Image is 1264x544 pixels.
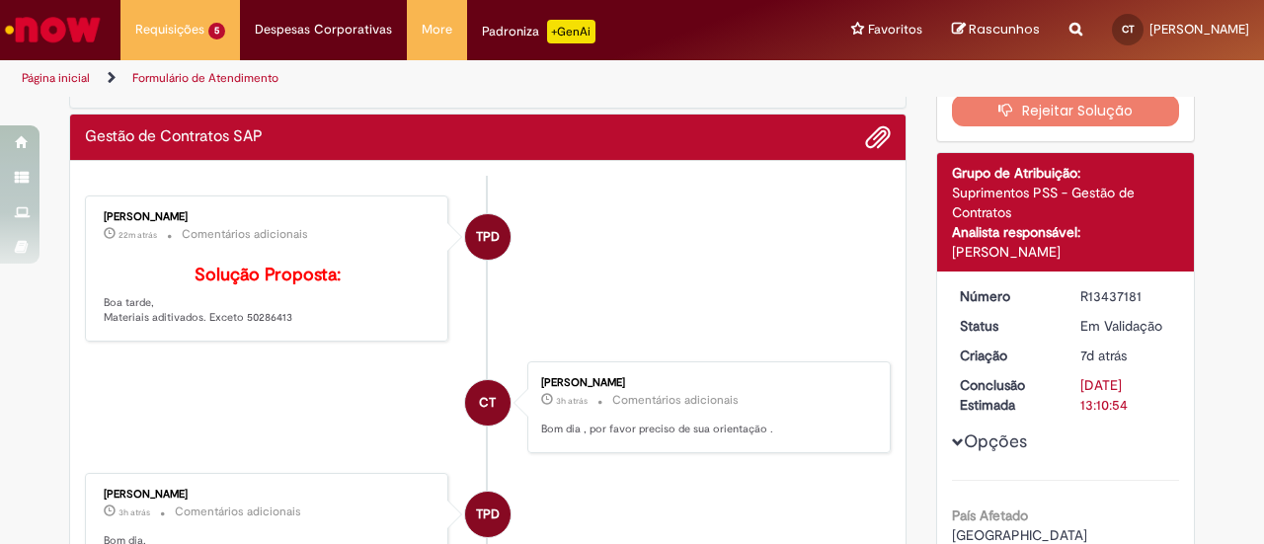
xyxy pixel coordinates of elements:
[1122,23,1135,36] span: CT
[22,70,90,86] a: Página inicial
[465,214,511,260] div: Thiago Pacheco Do Nascimento
[1080,347,1127,364] span: 7d atrás
[476,213,500,261] span: TPD
[476,491,500,538] span: TPD
[547,20,595,43] p: +GenAi
[612,392,739,409] small: Comentários adicionais
[945,316,1066,336] dt: Status
[422,20,452,39] span: More
[952,506,1028,524] b: País Afetado
[952,222,1180,242] div: Analista responsável:
[208,23,225,39] span: 5
[118,229,157,241] span: 22m atrás
[118,506,150,518] time: 28/08/2025 10:00:39
[541,377,870,389] div: [PERSON_NAME]
[132,70,278,86] a: Formulário de Atendimento
[479,379,496,427] span: CT
[118,506,150,518] span: 3h atrás
[1149,21,1249,38] span: [PERSON_NAME]
[556,395,588,407] time: 28/08/2025 10:16:51
[135,20,204,39] span: Requisições
[865,124,891,150] button: Adicionar anexos
[482,20,595,43] div: Padroniza
[182,226,308,243] small: Comentários adicionais
[104,266,433,326] p: Boa tarde, Materiais aditivados. Exceto 50286413
[945,375,1066,415] dt: Conclusão Estimada
[952,242,1180,262] div: [PERSON_NAME]
[952,21,1040,39] a: Rascunhos
[175,504,301,520] small: Comentários adicionais
[945,286,1066,306] dt: Número
[15,60,828,97] ul: Trilhas de página
[952,95,1180,126] button: Rejeitar Solução
[465,492,511,537] div: Thiago Pacheco Do Nascimento
[952,526,1087,544] span: [GEOGRAPHIC_DATA]
[195,264,341,286] b: Solução Proposta:
[118,229,157,241] time: 28/08/2025 13:05:55
[541,422,870,437] p: Bom dia , por favor preciso de sua orientação .
[945,346,1066,365] dt: Criação
[1080,346,1172,365] div: 21/08/2025 15:54:37
[1080,286,1172,306] div: R13437181
[1080,347,1127,364] time: 21/08/2025 15:54:37
[952,183,1180,222] div: Suprimentos PSS - Gestão de Contratos
[255,20,392,39] span: Despesas Corporativas
[85,128,263,146] h2: Gestão de Contratos SAP Histórico de tíquete
[104,489,433,501] div: [PERSON_NAME]
[868,20,922,39] span: Favoritos
[2,10,104,49] img: ServiceNow
[104,211,433,223] div: [PERSON_NAME]
[952,163,1180,183] div: Grupo de Atribuição:
[1080,316,1172,336] div: Em Validação
[556,395,588,407] span: 3h atrás
[465,380,511,426] div: Cleber Tamburo
[1080,375,1172,415] div: [DATE] 13:10:54
[969,20,1040,39] span: Rascunhos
